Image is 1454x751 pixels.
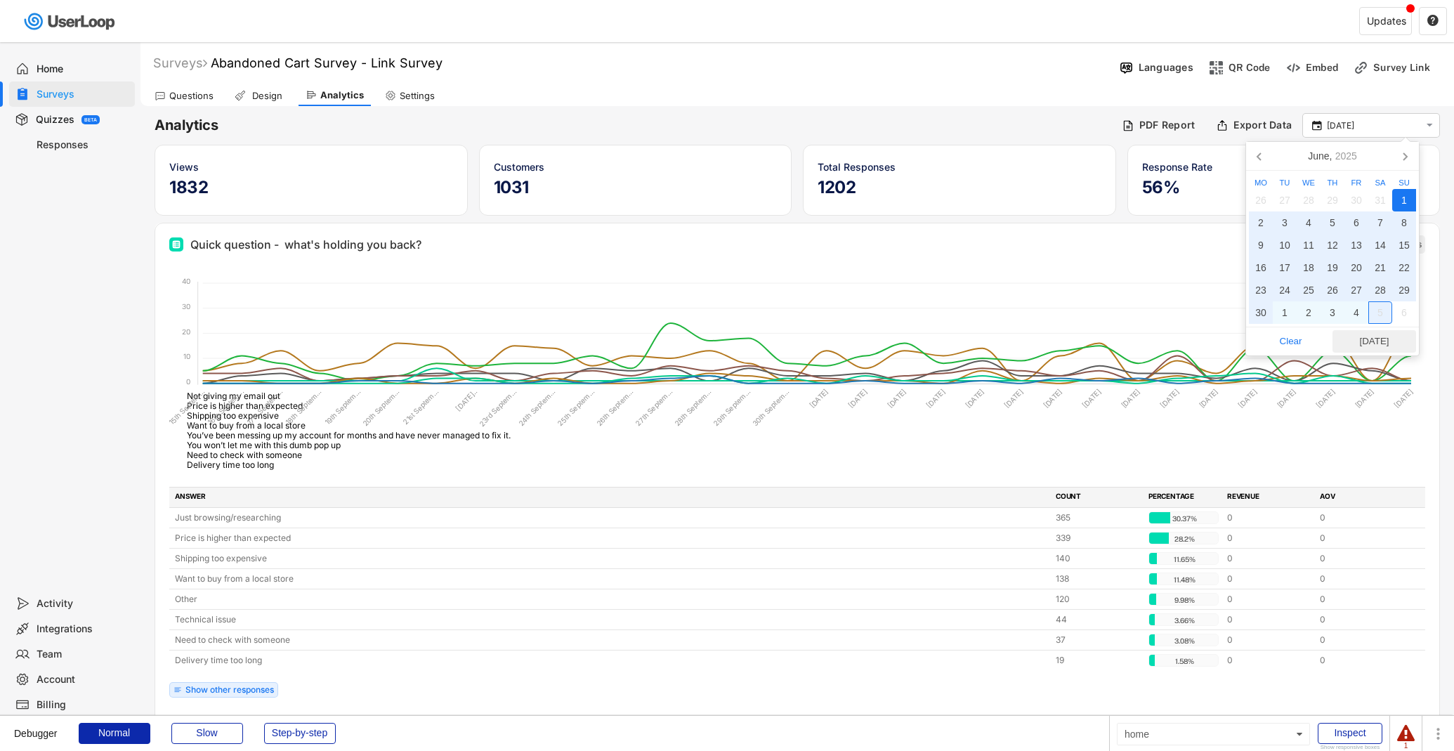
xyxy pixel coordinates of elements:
div: 26 [1249,189,1273,211]
div: 13 [1344,234,1368,256]
div: 1 [1273,301,1297,324]
tspan: [DATE] [1314,387,1337,410]
img: ShopcodesMajor.svg [1209,60,1224,75]
span: Delivery time too long [176,459,274,470]
div: 29 [1392,279,1416,301]
div: 21 [1368,256,1392,279]
text:  [1312,119,1322,131]
div: 0 [1320,552,1404,565]
button:  [1427,15,1439,27]
div: 30 [1344,189,1368,211]
span: Not giving my email out [176,391,280,401]
div: PERCENTAGE [1148,491,1219,504]
tspan: 20th Septem... [361,387,402,428]
div: 25 [1297,279,1321,301]
div: Export Data [1233,119,1292,131]
div: 0 [1227,634,1311,646]
div: June, [1302,145,1363,167]
img: Language%20Icon.svg [1119,60,1134,75]
div: Normal [79,723,150,744]
tspan: [DATE] [964,387,986,410]
span: Shipping too expensive [176,410,279,421]
input: Select Date Range [1327,119,1420,133]
div: 0 [1320,593,1404,606]
div: Shipping too expensive [175,552,1047,565]
tspan: [DATE] [1354,387,1376,410]
div: Surveys [37,88,129,101]
text:  [1427,119,1433,131]
div: We [1297,179,1321,187]
div: COUNT [1056,491,1140,504]
div: 140 [1056,552,1140,565]
tspan: 40 [182,277,190,285]
tspan: [DATE] [846,387,869,410]
div: Fr [1344,179,1368,187]
div: 3 [1321,301,1344,324]
i: 2025 [1335,151,1357,161]
div: ANSWER [175,491,1047,504]
div: 120 [1056,593,1140,606]
tspan: [DATE].. [454,387,479,412]
div: Debugger [14,716,58,738]
div: Design [249,90,284,102]
div: Tu [1273,179,1297,187]
div: Other [175,593,1047,606]
tspan: [DATE] [1392,387,1415,410]
button:  [1423,119,1436,131]
div: 23 [1249,279,1273,301]
div: QR Code [1229,61,1271,74]
h5: 1202 [818,177,1101,198]
div: Su [1392,179,1416,187]
div: 0 [1227,613,1311,626]
img: Multi Select [172,240,181,249]
tspan: 0 [186,377,190,386]
div: 28.2% [1152,533,1217,545]
tspan: 18th Septem... [284,387,324,427]
span: You’ve been messing up my account for months and have never managed to fix it. [176,430,511,440]
div: 11.65% [1152,553,1217,566]
div: home [1117,723,1310,745]
tspan: 27th Septem... [634,387,674,428]
div: 0 [1320,634,1404,646]
tspan: 26th Septem... [595,387,636,428]
tspan: [DATE] [1120,387,1142,410]
div: 0 [1227,511,1311,524]
div: 365 [1056,511,1140,524]
div: 22 [1392,256,1416,279]
div: 0 [1320,613,1404,626]
div: Quizzes [36,113,74,126]
div: 138 [1056,573,1140,585]
tspan: 20 [182,327,190,336]
div: Mo [1249,179,1273,187]
tspan: 29th Septem... [712,387,752,428]
span: Need to check with someone [176,450,302,460]
div: Show responsive boxes [1318,745,1382,750]
div: Embed [1306,61,1338,74]
tspan: 19th Septem... [323,387,363,427]
div: 9.98% [1152,594,1217,606]
div: Questions [169,90,214,102]
div: 0 [1227,532,1311,544]
div: 44 [1056,613,1140,626]
tspan: 24th Septem... [517,387,558,428]
div: Views [169,159,453,174]
tspan: [DATE] [1158,387,1181,410]
div: 30.37% [1152,512,1217,525]
div: BETA [84,117,97,122]
div: 11 [1297,234,1321,256]
div: 0 [1320,573,1404,585]
span: Want to buy from a local store [176,420,306,431]
tspan: [DATE] [1198,387,1220,410]
div: 0 [1320,511,1404,524]
div: 29 [1321,189,1344,211]
div: Team [37,648,129,661]
tspan: [DATE] [886,387,908,410]
div: Languages [1139,61,1193,74]
h5: 1832 [169,177,453,198]
div: Sa [1368,179,1392,187]
div: 0 [1227,573,1311,585]
span: Price is higher than expected [176,400,303,411]
div: 1.58% [1152,655,1217,667]
div: 10 [1273,234,1297,256]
